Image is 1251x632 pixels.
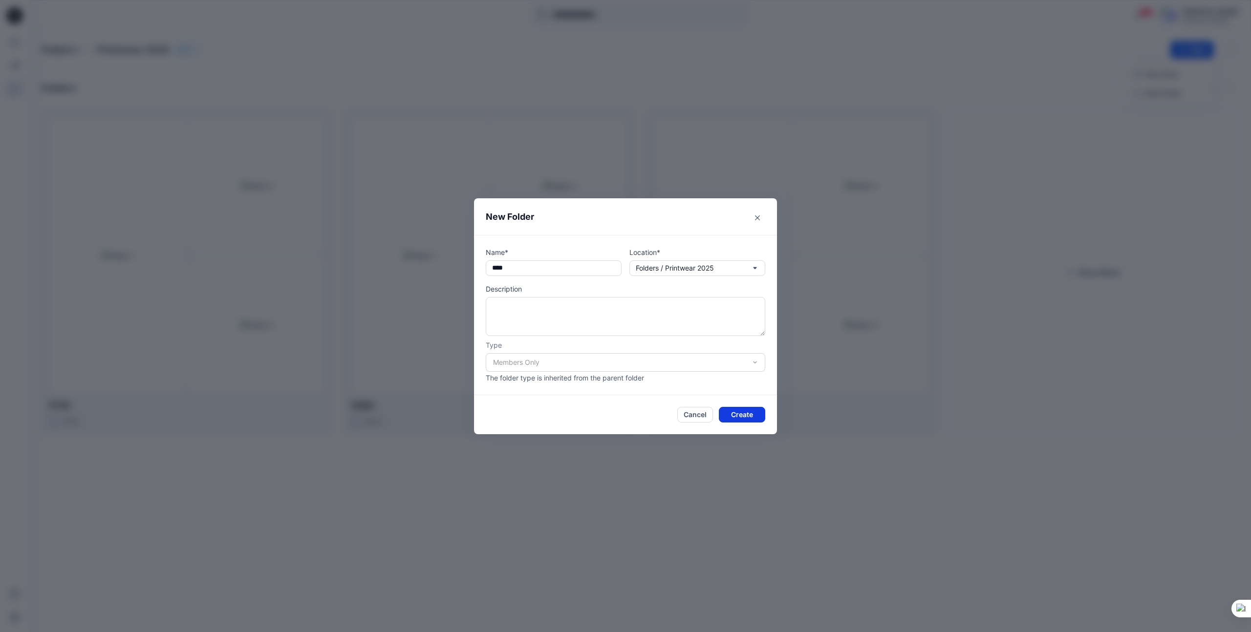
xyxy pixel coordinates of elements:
[677,407,713,422] button: Cancel
[719,407,765,422] button: Create
[629,247,765,257] p: Location*
[629,260,765,276] button: Folders / Printwear 2025
[474,198,777,235] header: New Folder
[750,210,765,226] button: Close
[636,263,714,274] p: Folders / Printwear 2025
[486,340,765,350] p: Type
[486,373,765,383] p: The folder type is inherited from the parent folder
[486,247,622,257] p: Name*
[486,284,765,294] p: Description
